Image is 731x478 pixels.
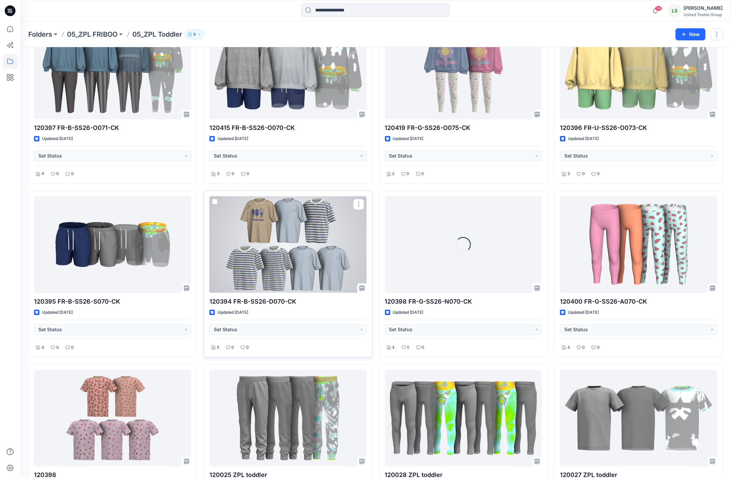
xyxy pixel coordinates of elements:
[132,30,182,39] p: 05_ZPL Toddler
[209,370,367,467] a: 120025 ZPL toddler
[218,309,248,316] p: Updated [DATE]
[385,23,542,119] a: 120419 FR-G-SS26-O075-CK
[246,170,249,177] p: 0
[232,170,234,177] p: 0
[393,309,424,316] p: Updated [DATE]
[34,123,191,133] p: 120397 FR-B-SS26-O071-CK
[185,30,204,39] button: 9
[655,6,662,11] span: 96
[392,344,395,351] p: 4
[684,12,723,17] div: United Textile Group
[209,123,367,133] p: 120415 FR-B-SS26-O070-CK
[393,135,424,142] p: Updated [DATE]
[42,135,73,142] p: Updated [DATE]
[407,170,409,177] p: 0
[560,196,717,293] a: 120400 FR-G-SS26-A070-CK
[597,170,600,177] p: 0
[67,30,118,39] a: 05_ZPL FRIBOO
[34,23,191,119] a: 120397 FR-B-SS26-O071-CK
[41,170,44,177] p: 4
[684,4,723,12] div: [PERSON_NAME]
[567,344,570,351] p: 4
[209,297,367,306] p: 120394 FR-B-SS26-D070-CK
[231,344,234,351] p: 0
[34,297,191,306] p: 120395 FR-B-SS26-S070-CK
[28,30,52,39] a: Folders
[71,344,74,351] p: 0
[193,31,196,38] p: 9
[56,170,59,177] p: 0
[56,344,59,351] p: 0
[209,23,367,119] a: 120415 FR-B-SS26-O070-CK
[392,170,395,177] p: 2
[568,135,599,142] p: Updated [DATE]
[385,297,542,306] p: 120398 FR-G-SS26-N070-CK
[385,370,542,467] a: 120028 ZPL toddler
[34,370,191,467] a: 120398
[560,297,717,306] p: 120400 FR-G-SS26-A070-CK
[407,344,410,351] p: 0
[422,170,424,177] p: 0
[217,170,220,177] p: 3
[34,196,191,293] a: 120395 FR-B-SS26-S070-CK
[669,5,681,17] div: LS
[41,344,44,351] p: 4
[42,309,73,316] p: Updated [DATE]
[385,123,542,133] p: 120419 FR-G-SS26-O075-CK
[560,123,717,133] p: 120396 FR-U-SS26-O073-CK
[582,344,585,351] p: 0
[582,170,585,177] p: 0
[209,196,367,293] a: 120394 FR-B-SS26-D070-CK
[560,370,717,467] a: 120027 ZPL toddler
[218,135,248,142] p: Updated [DATE]
[568,309,599,316] p: Updated [DATE]
[675,28,705,40] button: New
[246,344,249,351] p: 0
[71,170,74,177] p: 0
[560,23,717,119] a: 120396 FR-U-SS26-O073-CK
[567,170,570,177] p: 3
[597,344,600,351] p: 0
[217,344,219,351] p: 5
[422,344,425,351] p: 0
